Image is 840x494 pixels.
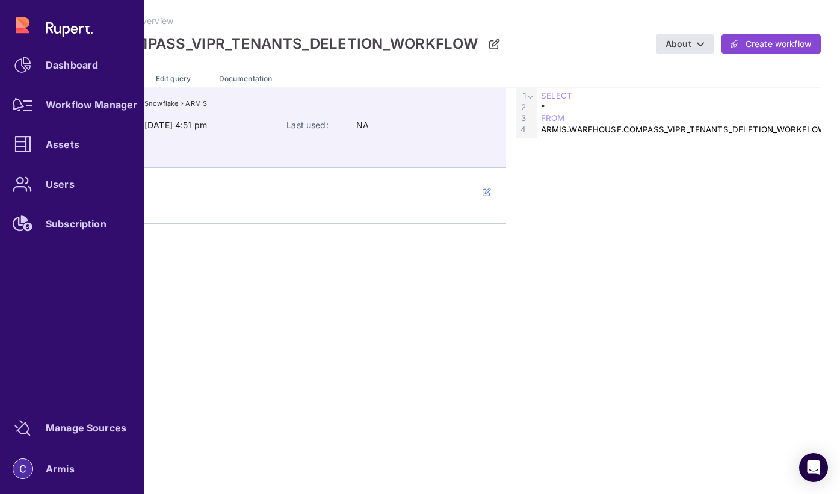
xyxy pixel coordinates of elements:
div: ARMIS.WAREHOUSE.COMPASS_VIPR_TENANTS_DELETION_WORKFLOW [537,124,827,135]
div: Armis [46,465,75,472]
div: Subscription [46,220,107,227]
a: Manage Sources [5,410,140,446]
a: Workflow Manager [5,87,140,123]
a: Users [5,166,140,202]
div: Open Intercom Messenger [799,453,828,482]
span: About [666,39,691,49]
div: Users [46,181,75,188]
div: 4 [516,124,528,135]
span: Create workflow [746,38,811,50]
div: 2 [516,102,528,113]
span: Last used: [286,119,354,131]
span: Fold line [527,90,534,102]
a: Subscription [5,206,140,242]
div: [DATE] 4:51 pm [144,119,207,131]
div: ARMIS [185,97,207,110]
a: Assets [5,126,140,162]
div: 1 [516,90,528,102]
span: FROM [541,113,565,123]
div: 3 [516,113,528,124]
div: Snowflake [144,97,178,110]
p: Table: COMPASS_VIPR_TENANTS_DELETION_WORKFLOW [65,35,478,53]
div: Dashboard [46,61,98,69]
span: NA [356,119,369,131]
div: Workflow Manager [46,101,137,108]
span: SELECT [541,91,573,100]
span: Documentation [219,74,272,83]
div: Assets [46,141,79,148]
div: Manage Sources [46,424,126,431]
span: Edit query [156,74,191,83]
a: Dashboard [5,47,140,83]
img: account-photo [13,459,32,478]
